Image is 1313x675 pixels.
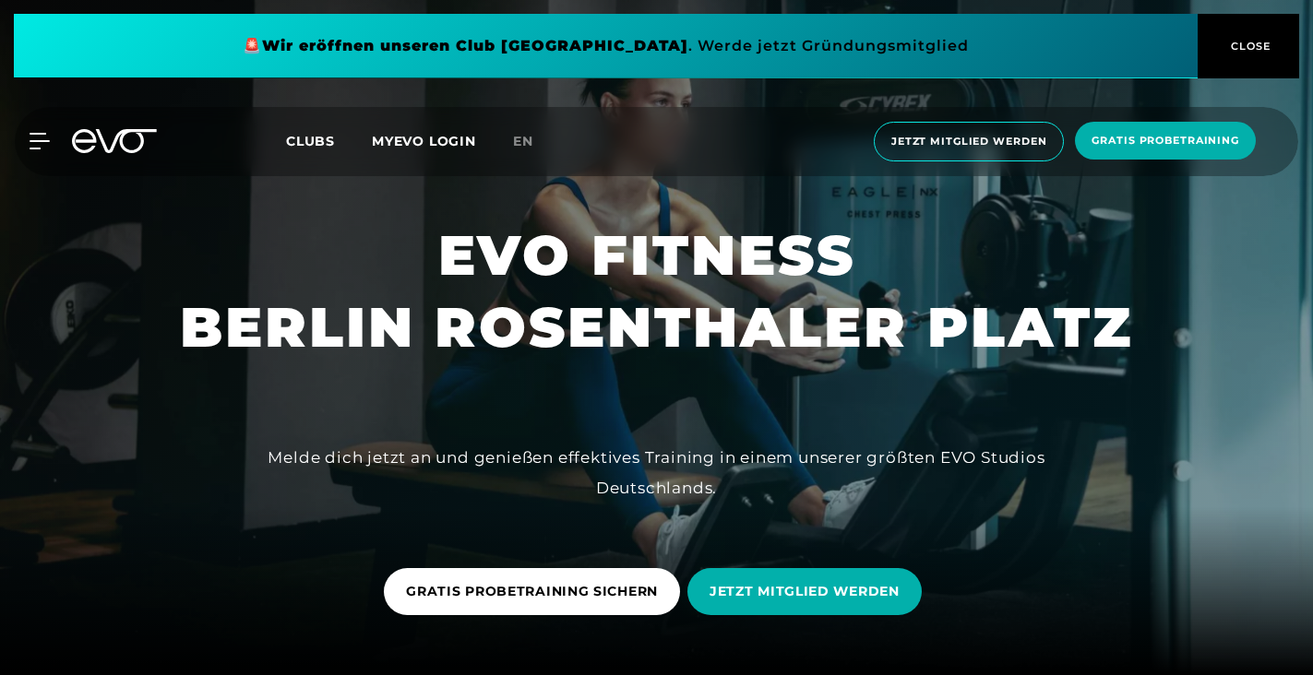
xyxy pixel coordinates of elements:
[1092,133,1239,148] span: Gratis Probetraining
[710,582,900,601] span: JETZT MITGLIED WERDEN
[891,134,1046,149] span: Jetzt Mitglied werden
[513,133,533,149] span: en
[687,554,929,629] a: JETZT MITGLIED WERDEN
[1198,14,1299,78] button: CLOSE
[384,554,687,629] a: GRATIS PROBETRAINING SICHERN
[1069,122,1261,161] a: Gratis Probetraining
[868,122,1069,161] a: Jetzt Mitglied werden
[372,133,476,149] a: MYEVO LOGIN
[286,132,372,149] a: Clubs
[1226,38,1271,54] span: CLOSE
[406,582,658,601] span: GRATIS PROBETRAINING SICHERN
[180,219,1133,363] h1: EVO FITNESS BERLIN ROSENTHALER PLATZ
[513,131,555,152] a: en
[242,443,1072,503] div: Melde dich jetzt an und genießen effektives Training in einem unserer größten EVO Studios Deutsch...
[286,133,335,149] span: Clubs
